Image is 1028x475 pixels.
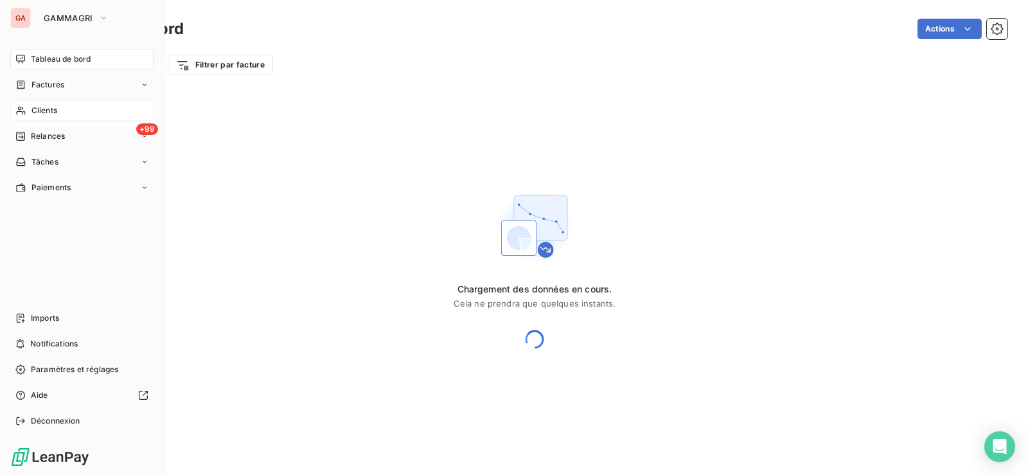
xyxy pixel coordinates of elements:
[136,123,158,135] span: +99
[168,55,273,75] button: Filtrer par facture
[31,105,57,116] span: Clients
[31,390,48,401] span: Aide
[10,8,31,28] div: GA
[31,156,58,168] span: Tâches
[917,19,982,39] button: Actions
[44,13,93,23] span: GAMMAGRI
[31,130,65,142] span: Relances
[454,298,616,309] span: Cela ne prendra que quelques instants.
[10,447,90,467] img: Logo LeanPay
[31,79,64,91] span: Factures
[31,53,91,65] span: Tableau de bord
[31,312,59,324] span: Imports
[31,182,71,193] span: Paiements
[493,185,576,267] img: First time
[454,283,616,296] span: Chargement des données en cours.
[984,431,1015,462] div: Open Intercom Messenger
[31,415,80,427] span: Déconnexion
[30,338,78,350] span: Notifications
[10,385,154,406] a: Aide
[31,364,118,375] span: Paramètres et réglages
